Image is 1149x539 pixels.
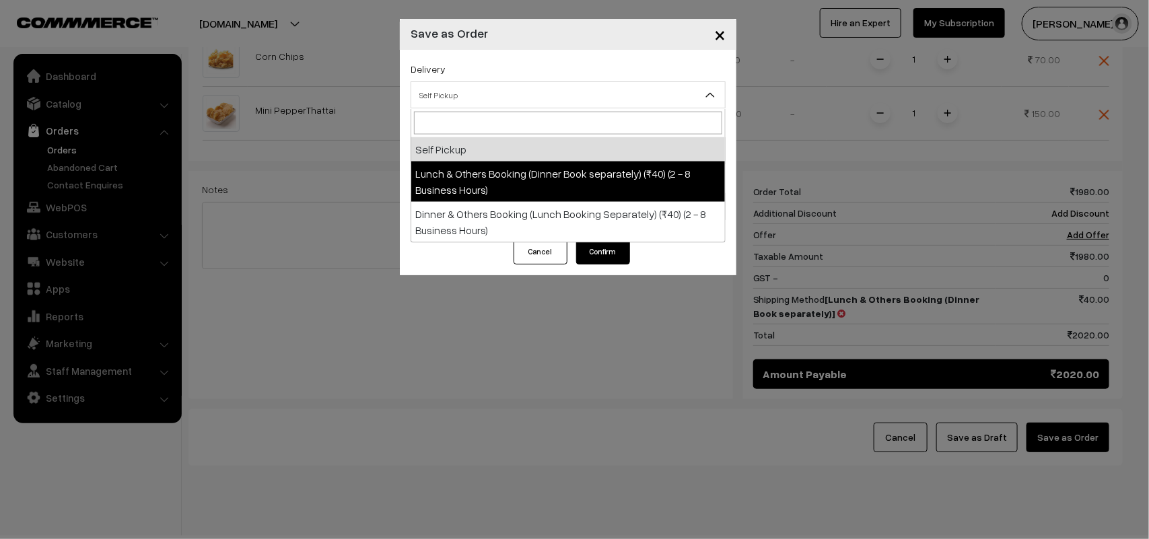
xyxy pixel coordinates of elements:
span: Self Pickup [411,81,726,108]
label: Delivery [411,62,446,76]
h4: Save as Order [411,24,488,42]
span: Self Pickup [411,83,725,107]
span: × [714,22,726,46]
li: Dinner & Others Booking (Lunch Booking Separately) (₹40) (2 - 8 Business Hours) [411,202,725,242]
button: Cancel [514,239,567,264]
li: Lunch & Others Booking (Dinner Book separately) (₹40) (2 - 8 Business Hours) [411,161,725,202]
li: Self Pickup [411,137,725,161]
button: Confirm [576,239,630,264]
button: Close [703,13,736,55]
